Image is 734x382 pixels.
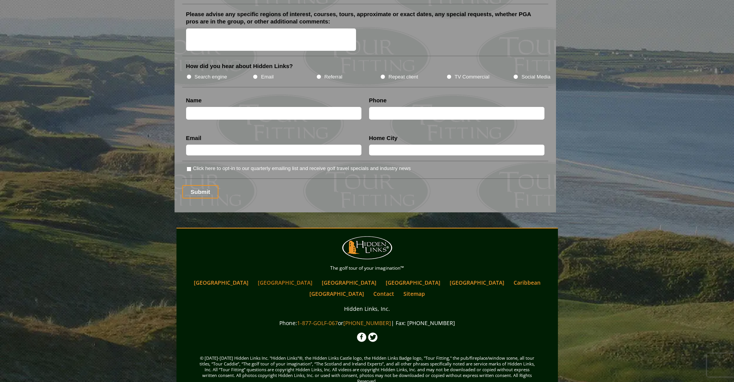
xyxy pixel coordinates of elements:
a: [GEOGRAPHIC_DATA] [318,277,380,288]
p: Phone: or | Fax: [PHONE_NUMBER] [178,318,556,328]
label: Email [261,73,274,81]
img: Twitter [368,332,378,342]
label: Name [186,97,202,104]
a: [GEOGRAPHIC_DATA] [254,277,316,288]
a: Caribbean [510,277,544,288]
label: Email [186,134,202,142]
label: Phone [369,97,387,104]
label: How did you hear about Hidden Links? [186,62,293,70]
a: 1-877-GOLF-067 [297,319,338,327]
a: Contact [370,288,398,299]
a: [PHONE_NUMBER] [343,319,391,327]
input: Submit [182,185,219,199]
label: Search engine [195,73,227,81]
label: Referral [324,73,343,81]
label: Repeat client [388,73,418,81]
a: [GEOGRAPHIC_DATA] [446,277,508,288]
a: Sitemap [400,288,429,299]
label: TV Commercial [455,73,489,81]
p: Hidden Links, Inc. [178,304,556,314]
a: [GEOGRAPHIC_DATA] [306,288,368,299]
a: [GEOGRAPHIC_DATA] [382,277,444,288]
label: Please advise any specific regions of interest, courses, tours, approximate or exact dates, any s... [186,10,544,25]
a: [GEOGRAPHIC_DATA] [190,277,252,288]
img: Facebook [357,332,366,342]
p: The golf tour of your imagination™ [178,264,556,272]
label: Click here to opt-in to our quarterly emailing list and receive golf travel specials and industry... [193,165,411,172]
label: Home City [369,134,398,142]
label: Social Media [521,73,550,81]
